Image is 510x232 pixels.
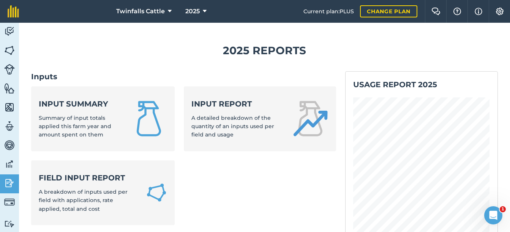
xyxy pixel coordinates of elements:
[453,8,462,15] img: A question mark icon
[131,100,167,137] img: Input summary
[4,83,15,94] img: svg+xml;base64,PHN2ZyB4bWxucz0iaHR0cDovL3d3dy53My5vcmcvMjAwMC9zdmciIHdpZHRoPSI1NiIgaGVpZ2h0PSI2MC...
[31,160,175,225] a: Field Input ReportA breakdown of inputs used per field with applications, rate applied, total and...
[4,64,15,75] img: svg+xml;base64,PD94bWwgdmVyc2lvbj0iMS4wIiBlbmNvZGluZz0idXRmLTgiPz4KPCEtLSBHZW5lcmF0b3I6IEFkb2JlIE...
[4,102,15,113] img: svg+xml;base64,PHN2ZyB4bWxucz0iaHR0cDovL3d3dy53My5vcmcvMjAwMC9zdmciIHdpZHRoPSI1NiIgaGVpZ2h0PSI2MC...
[191,99,283,109] strong: Input report
[4,158,15,170] img: svg+xml;base64,PD94bWwgdmVyc2lvbj0iMS4wIiBlbmNvZGluZz0idXRmLTgiPz4KPCEtLSBHZW5lcmF0b3I6IEFkb2JlIE...
[191,114,274,138] span: A detailed breakdown of the quantity of an inputs used per field and usage
[495,8,504,15] img: A cog icon
[4,177,15,189] img: svg+xml;base64,PD94bWwgdmVyc2lvbj0iMS4wIiBlbmNvZGluZz0idXRmLTgiPz4KPCEtLSBHZW5lcmF0b3I6IEFkb2JlIE...
[4,140,15,151] img: svg+xml;base64,PD94bWwgdmVyc2lvbj0iMS4wIiBlbmNvZGluZz0idXRmLTgiPz4KPCEtLSBHZW5lcmF0b3I6IEFkb2JlIE...
[4,220,15,227] img: svg+xml;base64,PD94bWwgdmVyc2lvbj0iMS4wIiBlbmNvZGluZz0idXRmLTgiPz4KPCEtLSBHZW5lcmF0b3I6IEFkb2JlIE...
[8,5,19,17] img: fieldmargin Logo
[31,71,336,82] h2: Inputs
[39,172,137,183] strong: Field Input Report
[185,7,200,16] span: 2025
[4,45,15,56] img: svg+xml;base64,PHN2ZyB4bWxucz0iaHR0cDovL3d3dy53My5vcmcvMjAwMC9zdmciIHdpZHRoPSI1NiIgaGVpZ2h0PSI2MC...
[4,121,15,132] img: svg+xml;base64,PD94bWwgdmVyc2lvbj0iMS4wIiBlbmNvZGluZz0idXRmLTgiPz4KPCEtLSBHZW5lcmF0b3I6IEFkb2JlIE...
[31,42,498,59] h1: 2025 Reports
[39,188,128,212] span: A breakdown of inputs used per field with applications, rate applied, total and cost
[4,197,15,207] img: svg+xml;base64,PD94bWwgdmVyc2lvbj0iMS4wIiBlbmNvZGluZz0idXRmLTgiPz4KPCEtLSBHZW5lcmF0b3I6IEFkb2JlIE...
[475,7,482,16] img: svg+xml;base64,PHN2ZyB4bWxucz0iaHR0cDovL3d3dy53My5vcmcvMjAwMC9zdmciIHdpZHRoPSIxNyIgaGVpZ2h0PSIxNy...
[353,79,490,90] h2: Usage report 2025
[360,5,417,17] a: Change plan
[116,7,165,16] span: Twinfalls Cattle
[4,26,15,37] img: svg+xml;base64,PD94bWwgdmVyc2lvbj0iMS4wIiBlbmNvZGluZz0idXRmLTgiPz4KPCEtLSBHZW5lcmF0b3I6IEFkb2JlIE...
[500,206,506,212] span: 1
[31,86,175,151] a: Input summarySummary of input totals applied this farm year and amount spent on them
[484,206,502,224] iframe: Intercom live chat
[292,100,328,137] img: Input report
[39,99,122,109] strong: Input summary
[303,7,354,16] span: Current plan : PLUS
[146,181,167,204] img: Field Input Report
[431,8,441,15] img: Two speech bubbles overlapping with the left bubble in the forefront
[184,86,336,151] a: Input reportA detailed breakdown of the quantity of an inputs used per field and usage
[39,114,111,138] span: Summary of input totals applied this farm year and amount spent on them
